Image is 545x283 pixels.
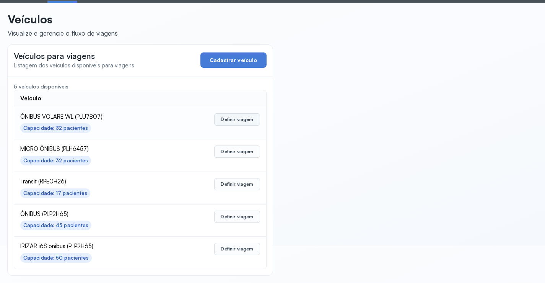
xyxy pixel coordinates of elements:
[23,125,88,131] div: Capacidade: 32 pacientes
[23,190,87,196] div: Capacidade: 17 pacientes
[23,255,89,261] div: Capacidade: 50 pacientes
[20,243,164,250] span: IRIZAR i6S onibus (PLP2H65)
[14,83,267,90] div: 5 veículos disponíveis
[14,51,95,61] span: Veículos para viagens
[8,12,118,26] p: Veículos
[20,211,164,218] span: ÔNIBUS (PLP2H65)
[20,146,164,153] span: MICRO ÔNIBUS (PLH6457)
[214,178,260,190] button: Definir viagem
[23,222,88,229] div: Capacidade: 45 pacientes
[214,113,260,126] button: Definir viagem
[23,157,88,164] div: Capacidade: 32 pacientes
[8,29,118,37] div: Visualize e gerencie o fluxo de viagens
[214,211,260,223] button: Definir viagem
[20,113,164,121] span: ÔNIBUS VOLARE WL (PLU7B07)
[200,52,267,68] button: Cadastrar veículo
[20,178,164,185] span: Transit (RPE0H26)
[214,243,260,255] button: Definir viagem
[20,95,41,102] div: Veículo
[214,146,260,158] button: Definir viagem
[14,62,134,69] span: Listagem dos veículos disponíveis para viagens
